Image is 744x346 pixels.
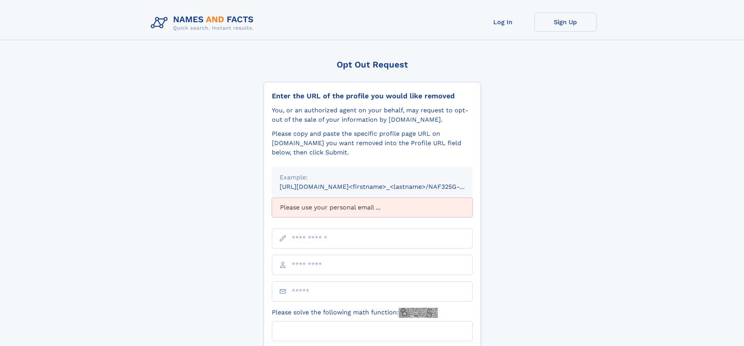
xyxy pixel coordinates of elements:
label: Please solve the following math function: [272,308,438,318]
div: Enter the URL of the profile you would like removed [272,92,473,100]
div: You, or an authorized agent on your behalf, may request to opt-out of the sale of your informatio... [272,106,473,124]
div: Opt Out Request [264,60,481,69]
a: Log In [472,12,534,32]
a: Sign Up [534,12,597,32]
small: [URL][DOMAIN_NAME]<firstname>_<lastname>/NAF325G-xxxxxxxx [280,183,487,190]
img: Logo Names and Facts [148,12,260,34]
div: Please copy and paste the specific profile page URL on [DOMAIN_NAME] you want removed into the Pr... [272,129,473,157]
div: Example: [280,173,465,182]
div: Please use your personal email ... [272,198,473,217]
